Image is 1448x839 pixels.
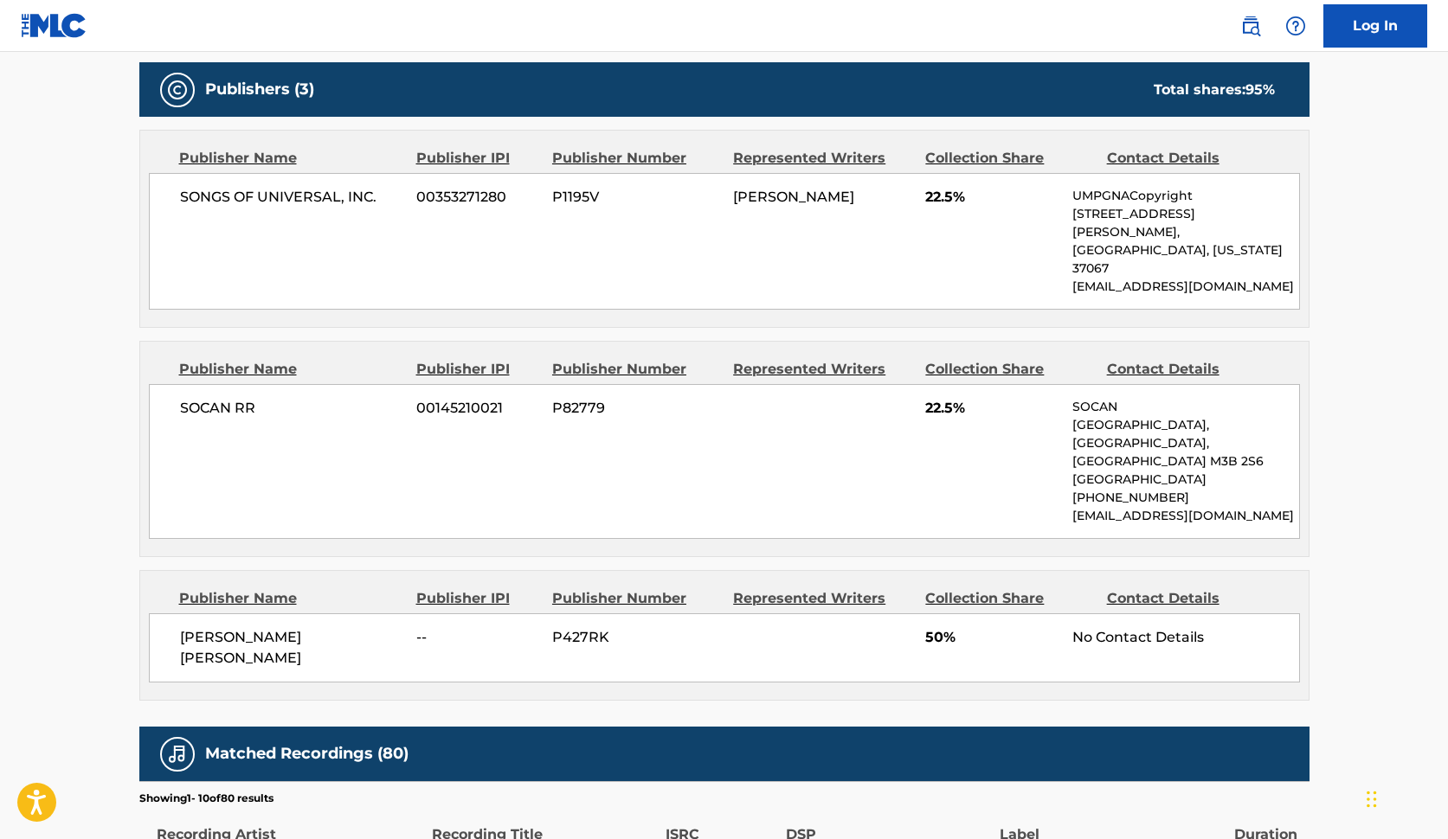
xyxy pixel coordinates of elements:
iframe: Chat Widget [1361,756,1448,839]
a: Log In [1323,4,1427,48]
div: Publisher Name [179,359,403,380]
img: Publishers [167,80,188,100]
p: SOCAN [1072,398,1298,416]
p: [EMAIL_ADDRESS][DOMAIN_NAME] [1072,507,1298,525]
span: SOCAN RR [180,398,404,419]
div: Publisher IPI [416,359,539,380]
span: 95 % [1245,81,1275,98]
div: Collection Share [925,588,1093,609]
div: Contact Details [1107,148,1275,169]
div: Contact Details [1107,588,1275,609]
a: Public Search [1233,9,1268,43]
span: P82779 [552,398,720,419]
div: Publisher Number [552,359,720,380]
h5: Publishers (3) [205,80,314,99]
div: Publisher IPI [416,148,539,169]
div: Represented Writers [733,359,912,380]
div: Represented Writers [733,148,912,169]
p: [STREET_ADDRESS][PERSON_NAME], [1072,205,1298,241]
span: P427RK [552,627,720,648]
div: Represented Writers [733,588,912,609]
span: 00145210021 [416,398,539,419]
h5: Matched Recordings (80) [205,744,409,764]
div: No Contact Details [1072,627,1298,648]
img: Matched Recordings [167,744,188,765]
div: Publisher Name [179,588,403,609]
span: 22.5% [925,187,1059,208]
p: Showing 1 - 10 of 80 results [139,791,274,806]
span: [PERSON_NAME] [PERSON_NAME] [180,627,404,669]
div: Total shares: [1154,80,1275,100]
div: Publisher Number [552,588,720,609]
p: [EMAIL_ADDRESS][DOMAIN_NAME] [1072,278,1298,296]
p: [GEOGRAPHIC_DATA], [US_STATE] 37067 [1072,241,1298,278]
span: SONGS OF UNIVERSAL, INC. [180,187,404,208]
div: Contact Details [1107,359,1275,380]
div: Collection Share [925,359,1093,380]
div: Publisher Name [179,148,403,169]
div: Collection Share [925,148,1093,169]
p: [GEOGRAPHIC_DATA], [1072,416,1298,434]
img: help [1285,16,1306,36]
div: Drag [1367,773,1377,825]
p: [PHONE_NUMBER] [1072,489,1298,507]
p: UMPGNACopyright [1072,187,1298,205]
span: 22.5% [925,398,1059,419]
span: P1195V [552,187,720,208]
img: MLC Logo [21,13,87,38]
span: [PERSON_NAME] [733,189,854,205]
span: 50% [925,627,1059,648]
span: -- [416,627,539,648]
img: search [1240,16,1261,36]
div: Publisher IPI [416,588,539,609]
div: Help [1278,9,1313,43]
span: 00353271280 [416,187,539,208]
p: [GEOGRAPHIC_DATA], [GEOGRAPHIC_DATA] M3B 2S6 [1072,434,1298,471]
p: [GEOGRAPHIC_DATA] [1072,471,1298,489]
div: Publisher Number [552,148,720,169]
